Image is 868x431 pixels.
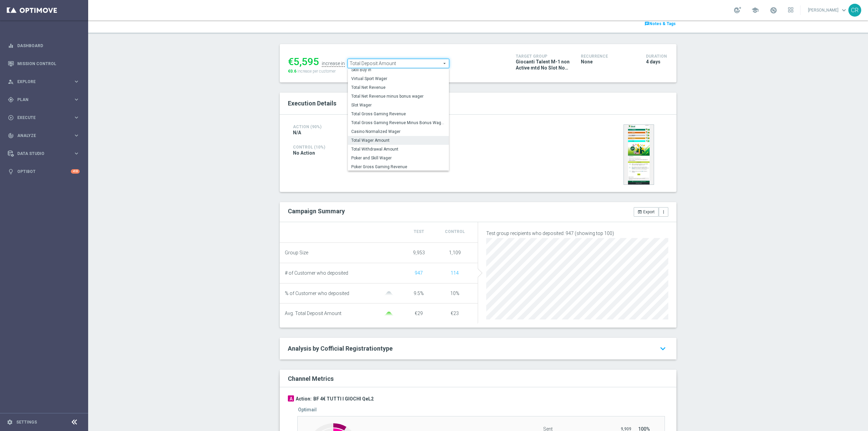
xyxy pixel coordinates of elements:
[848,4,861,17] div: CR
[8,79,14,85] i: person_search
[7,115,80,120] button: play_circle_outline Execute keyboard_arrow_right
[288,375,334,382] h2: Channel Metrics
[840,6,848,14] span: keyboard_arrow_down
[7,43,80,48] div: equalizer Dashboard
[657,342,668,355] i: keyboard_arrow_down
[624,124,654,185] img: 36087.jpeg
[634,207,658,217] button: open_in_browser Export
[581,59,593,65] span: None
[351,138,446,143] span: Total Wager Amount
[288,374,672,383] div: Channel Metrics
[297,69,336,74] span: increase per customer
[285,250,308,256] span: Group Size
[73,78,80,85] i: keyboard_arrow_right
[351,129,446,134] span: Casino Normalized Wager
[293,145,536,150] h4: Control (10%)
[293,124,346,129] h4: Action (90%)
[293,130,301,136] span: N/A
[659,207,668,217] button: more_vert
[73,132,80,139] i: keyboard_arrow_right
[7,133,80,138] button: track_changes Analyze keyboard_arrow_right
[8,169,14,175] i: lightbulb
[486,230,668,236] p: Test group recipients who deposited: 947 (showing top 100)
[450,291,459,296] span: 10%
[17,80,73,84] span: Explore
[751,6,759,14] span: school
[8,37,80,55] div: Dashboard
[322,61,345,67] div: increase in
[288,100,336,107] span: Execution Details
[8,115,14,121] i: play_circle_outline
[17,55,80,73] a: Mission Control
[581,54,636,59] h4: Recurrence
[285,270,348,276] span: # of Customer who deposited
[8,55,80,73] div: Mission Control
[382,291,396,296] img: gaussianGrey.svg
[17,37,80,55] a: Dashboard
[17,162,71,180] a: Optibot
[351,67,446,73] span: Skill Buy In
[351,111,446,117] span: Total Gross Gaming Revenue
[414,229,424,234] span: Test
[451,270,459,276] span: Show unique customers
[351,164,446,170] span: Poker Gross Gaming Revenue
[516,54,571,59] h4: Target Group
[7,169,80,174] button: lightbulb Optibot +10
[413,250,425,255] span: 9,953
[73,150,80,157] i: keyboard_arrow_right
[646,59,660,65] span: 4 days
[293,150,315,156] span: No Action
[7,61,80,66] button: Mission Control
[285,291,349,296] span: % of Customer who deposited
[17,116,73,120] span: Execute
[71,169,80,174] div: +10
[414,291,424,296] span: 9.5%
[646,54,668,59] h4: Duration
[17,134,73,138] span: Analyze
[298,407,317,412] h5: Optimail
[296,396,312,402] h3: Action:
[449,250,461,255] span: 1,109
[16,420,37,424] a: Settings
[351,155,446,161] span: Poker and Skill Wager
[8,97,14,103] i: gps_fixed
[288,56,319,68] div: €5,595
[516,59,571,71] span: Giocanti Talent M-1 non Active mtd No Slot No Sport lm
[7,97,80,102] button: gps_fixed Plan keyboard_arrow_right
[807,5,848,15] a: [PERSON_NAME]keyboard_arrow_down
[288,345,668,353] a: Analysis by Cofficial Registrationtype keyboard_arrow_down
[17,98,73,102] span: Plan
[645,21,649,26] i: chat
[644,20,676,27] a: chatNotes & Tags
[415,311,423,316] span: €29
[445,229,465,234] span: Control
[8,151,73,157] div: Data Studio
[351,146,446,152] span: Total Withdrawal Amount
[8,97,73,103] div: Plan
[351,120,446,125] span: Total Gross Gaming Revenue Minus Bonus Wagared
[8,133,73,139] div: Analyze
[7,79,80,84] button: person_search Explore keyboard_arrow_right
[288,395,294,401] div: A
[8,162,80,180] div: Optibot
[8,79,73,85] div: Explore
[382,312,396,316] img: gaussianGreen.svg
[8,43,14,49] i: equalizer
[351,76,446,81] span: Virtual Sport Wager
[351,94,446,99] span: Total Net Revenue minus bonus wager
[661,210,666,214] i: more_vert
[451,311,459,316] span: €23
[17,152,73,156] span: Data Studio
[637,210,642,214] i: open_in_browser
[288,69,296,74] span: €0.6
[351,85,446,90] span: Total Net Revenue
[8,133,14,139] i: track_changes
[7,151,80,156] button: Data Studio keyboard_arrow_right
